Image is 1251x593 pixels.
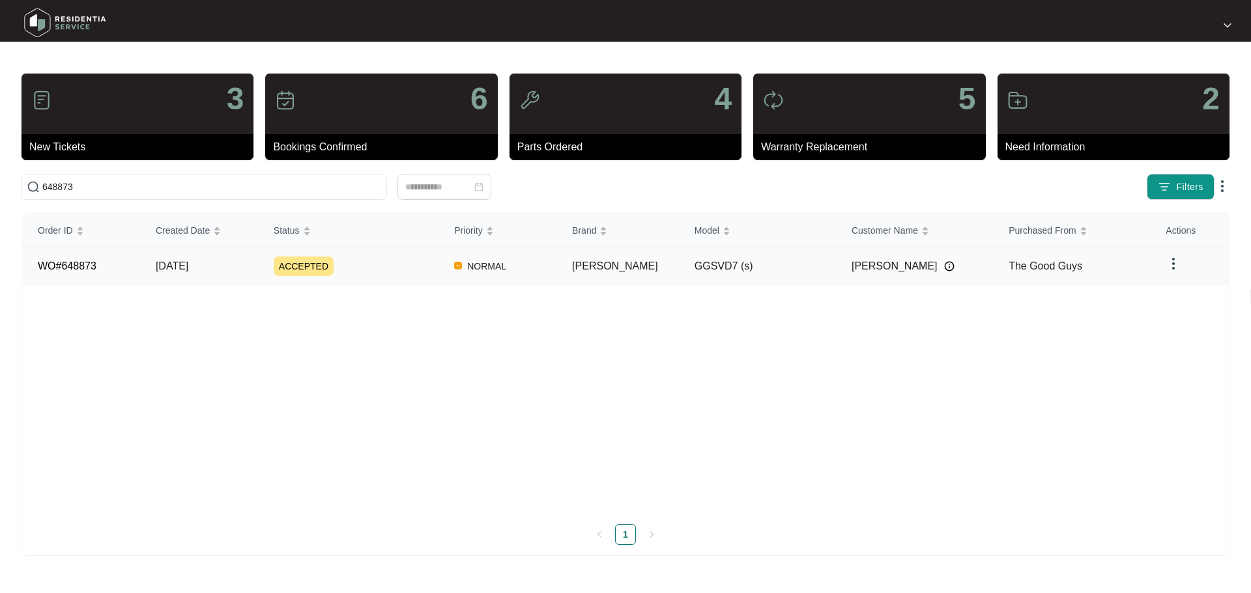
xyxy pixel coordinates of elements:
img: filter icon [1158,180,1171,193]
span: Model [695,223,719,238]
span: [DATE] [156,260,188,271]
img: Info icon [944,261,955,271]
span: Purchased From [1009,223,1076,238]
a: 1 [616,525,635,544]
img: search-icon [27,180,40,193]
p: New Tickets [29,139,253,155]
img: icon [31,90,52,111]
p: 3 [227,83,244,115]
th: Priority [439,214,556,248]
img: dropdown arrow [1215,178,1230,194]
img: dropdown arrow [1166,256,1181,271]
th: Customer Name [836,214,993,248]
th: Brand [556,214,679,248]
th: Actions [1150,214,1229,248]
span: left [596,531,603,538]
li: Next Page [641,524,662,545]
th: Status [258,214,439,248]
span: Priority [454,223,483,238]
input: Search by Order Id, Assignee Name, Customer Name, Brand and Model [42,180,381,194]
span: The Good Guys [1009,260,1082,271]
th: Model [679,214,836,248]
span: [PERSON_NAME] [852,258,938,274]
p: 6 [470,83,488,115]
img: icon [519,90,540,111]
p: Warranty Replacement [761,139,985,155]
span: Order ID [38,223,73,238]
a: WO#648873 [38,260,96,271]
img: residentia service logo [20,3,111,42]
img: icon [1007,90,1028,111]
p: Need Information [1005,139,1229,155]
p: 2 [1202,83,1220,115]
span: right [648,531,655,538]
span: Filters [1176,180,1203,194]
li: 1 [615,524,636,545]
th: Created Date [140,214,258,248]
img: Vercel Logo [454,262,462,269]
th: Purchased From [993,214,1150,248]
span: Created Date [156,223,210,238]
td: GGSVD7 (s) [679,248,836,284]
img: icon [763,90,784,111]
img: dropdown arrow [1224,22,1231,29]
button: right [641,524,662,545]
span: Brand [572,223,596,238]
span: NORMAL [462,258,511,274]
button: left [589,524,610,545]
p: 5 [958,83,976,115]
span: ACCEPTED [274,256,334,276]
p: Bookings Confirmed [273,139,497,155]
span: Status [274,223,300,238]
p: Parts Ordered [517,139,741,155]
span: [PERSON_NAME] [572,260,658,271]
th: Order ID [22,214,140,248]
li: Previous Page [589,524,610,545]
img: icon [275,90,296,111]
p: 4 [714,83,732,115]
span: Customer Name [852,223,918,238]
button: filter iconFilters [1147,174,1215,200]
